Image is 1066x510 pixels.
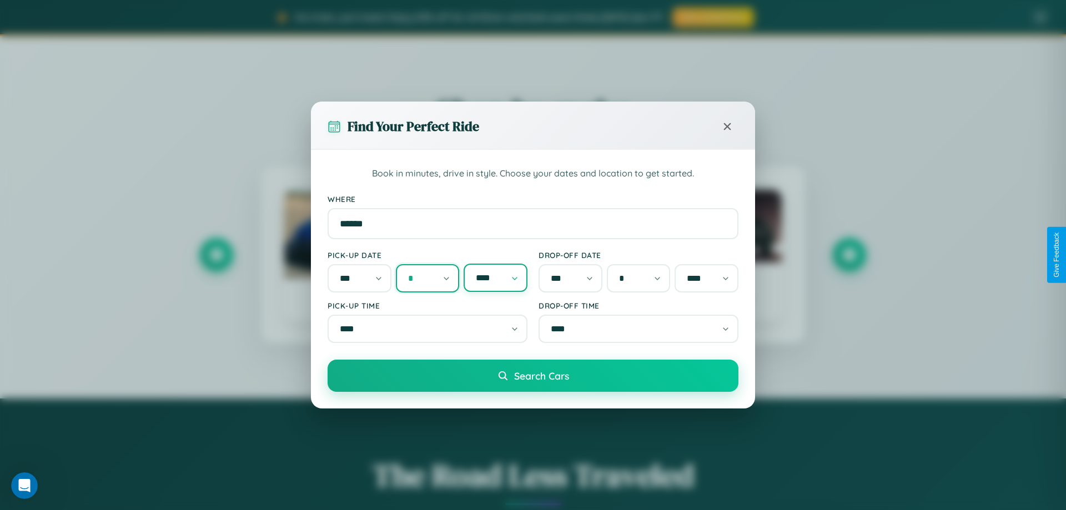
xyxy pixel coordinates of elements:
[328,166,738,181] p: Book in minutes, drive in style. Choose your dates and location to get started.
[328,194,738,204] label: Where
[328,301,527,310] label: Pick-up Time
[539,301,738,310] label: Drop-off Time
[328,250,527,260] label: Pick-up Date
[539,250,738,260] label: Drop-off Date
[514,370,569,382] span: Search Cars
[328,360,738,392] button: Search Cars
[348,117,479,135] h3: Find Your Perfect Ride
